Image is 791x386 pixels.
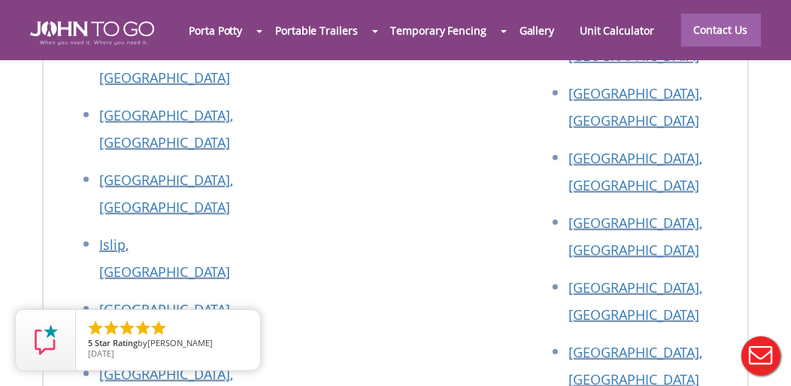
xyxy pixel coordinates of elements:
span: Star Rating [95,337,138,348]
li:  [134,319,152,337]
button: Live Chat [731,326,791,386]
li:  [118,319,136,337]
span: 5 [88,337,92,348]
span: by [88,339,248,349]
li:  [102,319,120,337]
li:  [150,319,168,337]
span: [DATE] [88,348,114,359]
span: [PERSON_NAME] [147,337,213,348]
img: Review Rating [31,325,61,355]
li:  [86,319,105,337]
